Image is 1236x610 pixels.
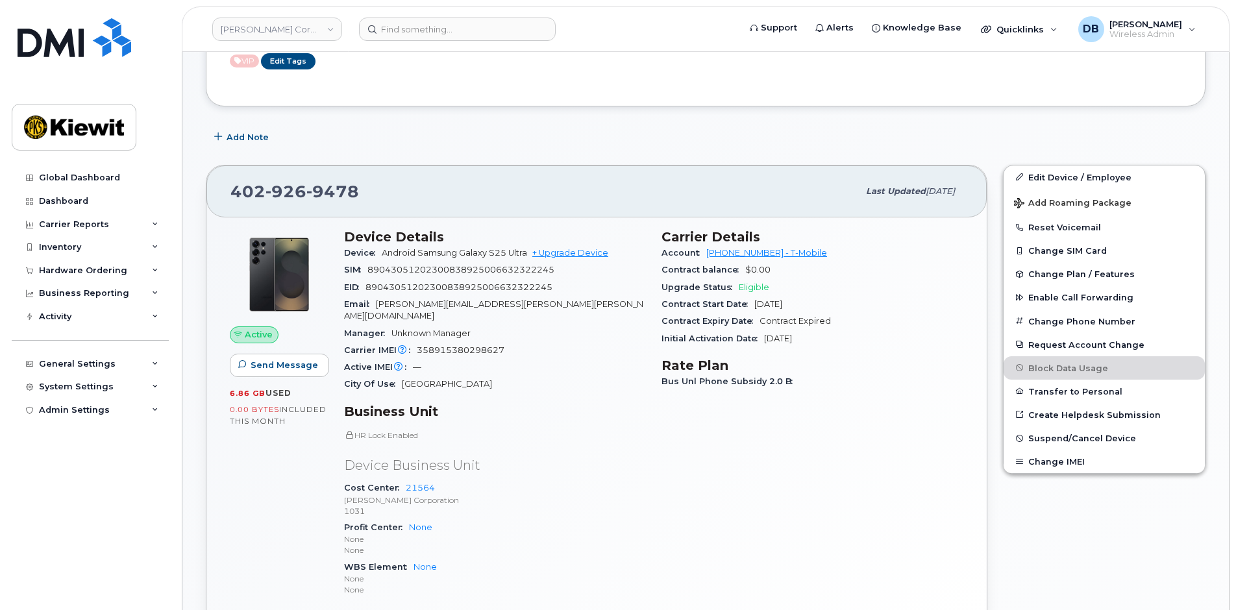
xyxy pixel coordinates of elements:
[230,354,329,377] button: Send Message
[661,282,739,292] span: Upgrade Status
[344,362,413,372] span: Active IMEI
[996,24,1044,34] span: Quicklinks
[1004,165,1205,189] a: Edit Device / Employee
[344,494,646,506] p: [PERSON_NAME] Corporation
[1069,16,1205,42] div: Daniel Buffington
[532,248,608,258] a: + Upgrade Device
[417,345,504,355] span: 358915380298627
[365,282,552,292] span: 89043051202300838925006632322245
[741,15,806,41] a: Support
[266,388,291,398] span: used
[261,53,315,69] a: Edit Tags
[206,126,280,149] button: Add Note
[344,456,646,475] p: Device Business Unit
[661,376,799,386] span: Bus Unl Phone Subsidy 2.0 B
[344,404,646,419] h3: Business Unit
[1004,356,1205,380] button: Block Data Usage
[227,131,269,143] span: Add Note
[661,358,963,373] h3: Rate Plan
[266,182,306,201] span: 926
[344,584,646,595] p: None
[883,21,961,34] span: Knowledge Base
[1014,198,1131,210] span: Add Roaming Package
[1083,21,1099,37] span: DB
[230,55,259,67] span: Active
[344,573,646,584] p: None
[1004,380,1205,403] button: Transfer to Personal
[761,21,797,34] span: Support
[212,18,342,41] a: Kiewit Corporation
[661,248,706,258] span: Account
[391,328,471,338] span: Unknown Manager
[230,182,359,201] span: 402
[764,334,792,343] span: [DATE]
[344,265,367,274] span: SIM
[251,359,318,371] span: Send Message
[745,265,771,274] span: $0.00
[1028,269,1135,279] span: Change Plan / Features
[926,186,955,196] span: [DATE]
[661,299,754,309] span: Contract Start Date
[344,328,391,338] span: Manager
[1004,426,1205,450] button: Suspend/Cancel Device
[661,229,963,245] h3: Carrier Details
[1004,403,1205,426] a: Create Helpdesk Submission
[245,328,273,341] span: Active
[760,316,831,326] span: Contract Expired
[1004,286,1205,309] button: Enable Call Forwarding
[344,506,646,517] p: 1031
[1180,554,1226,600] iframe: Messenger Launcher
[1004,262,1205,286] button: Change Plan / Features
[230,405,279,414] span: 0.00 Bytes
[661,316,760,326] span: Contract Expiry Date
[344,299,643,321] span: [PERSON_NAME][EMAIL_ADDRESS][PERSON_NAME][PERSON_NAME][DOMAIN_NAME]
[344,229,646,245] h3: Device Details
[826,21,854,34] span: Alerts
[230,389,266,398] span: 6.86 GB
[344,248,382,258] span: Device
[402,379,492,389] span: [GEOGRAPHIC_DATA]
[806,15,863,41] a: Alerts
[409,522,432,532] a: None
[344,522,409,532] span: Profit Center
[863,15,970,41] a: Knowledge Base
[406,483,435,493] a: 21564
[344,483,406,493] span: Cost Center
[413,362,421,372] span: —
[1004,215,1205,239] button: Reset Voicemail
[367,265,554,274] span: 89043051202300838925006632322245
[1109,29,1182,40] span: Wireless Admin
[972,16,1067,42] div: Quicklinks
[359,18,556,41] input: Find something...
[344,562,414,572] span: WBS Element
[1004,239,1205,262] button: Change SIM Card
[344,533,646,544] p: None
[661,265,745,274] span: Contract balance
[754,299,782,309] span: [DATE]
[706,248,827,258] a: [PHONE_NUMBER] - T-Mobile
[382,248,527,258] span: Android Samsung Galaxy S25 Ultra
[1028,433,1136,443] span: Suspend/Cancel Device
[306,182,359,201] span: 9478
[344,282,365,292] span: EID
[1004,450,1205,473] button: Change IMEI
[1109,19,1182,29] span: [PERSON_NAME]
[739,282,769,292] span: Eligible
[1028,293,1133,302] span: Enable Call Forwarding
[344,299,376,309] span: Email
[414,562,437,572] a: None
[661,334,764,343] span: Initial Activation Date
[1004,333,1205,356] button: Request Account Change
[1004,310,1205,333] button: Change Phone Number
[1004,189,1205,215] button: Add Roaming Package
[344,379,402,389] span: City Of Use
[240,236,318,313] img: S25ultra.png
[866,186,926,196] span: Last updated
[344,430,646,441] p: HR Lock Enabled
[344,544,646,555] p: None
[344,345,417,355] span: Carrier IMEI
